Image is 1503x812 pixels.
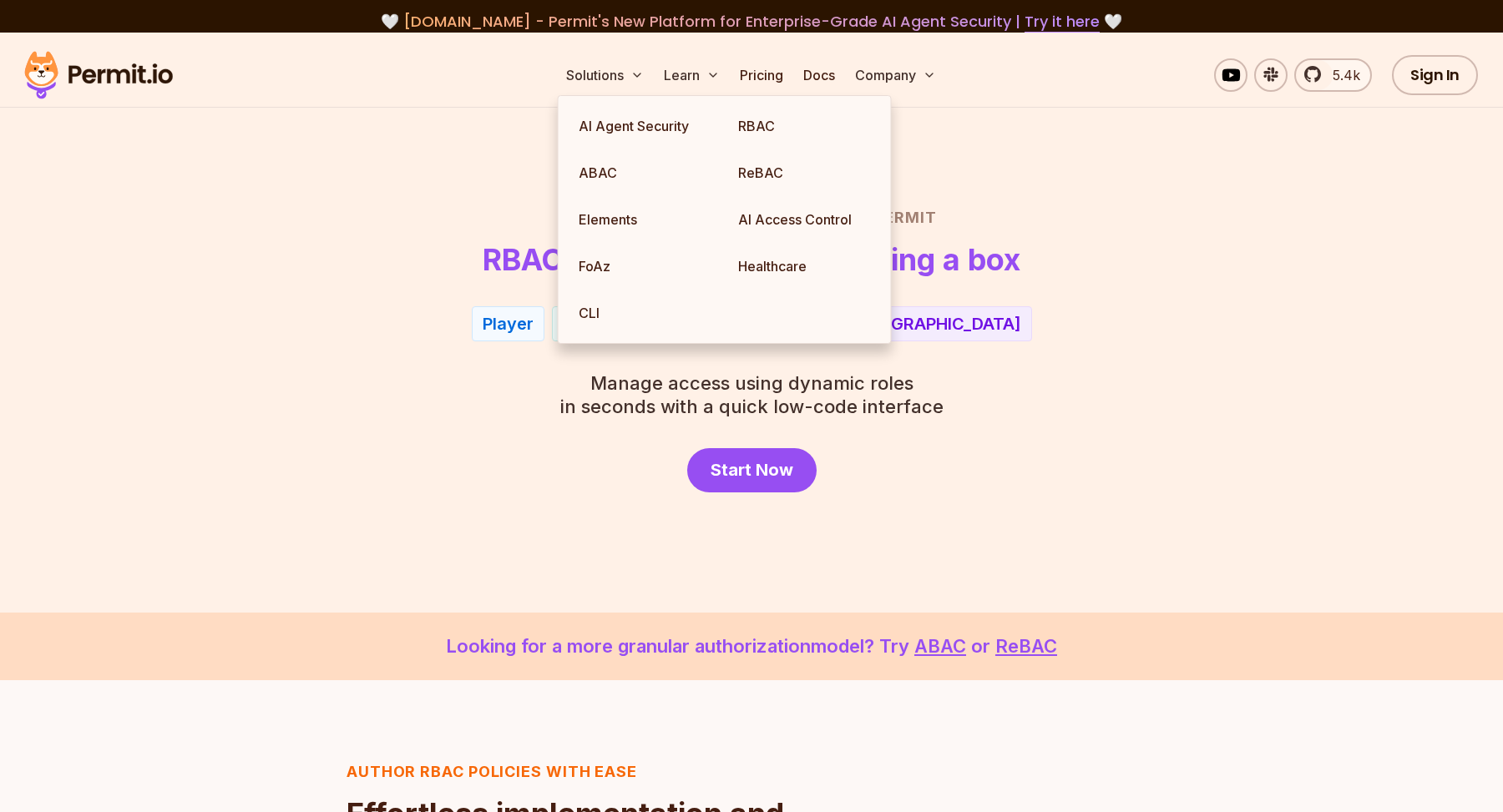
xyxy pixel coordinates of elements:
[725,149,884,196] a: ReBAC
[733,58,790,92] a: Pricing
[1323,65,1360,85] span: 5.4k
[657,58,726,92] button: Learn
[565,103,725,149] a: AI Agent Security
[803,312,1021,335] div: From [GEOGRAPHIC_DATA]
[560,371,944,418] p: in seconds with a quick low-code interface
[687,448,817,492] a: Start Now
[725,103,884,149] a: RBAC
[995,635,1057,657] a: ReBAC
[483,243,1020,276] h1: RBAC now as easy as checking a box
[725,243,884,290] a: Healthcare
[711,458,793,482] span: Start Now
[565,243,725,290] a: FoAz
[560,371,944,395] span: Manage access using dynamic roles
[559,58,650,92] button: Solutions
[797,58,842,92] a: Docs
[40,10,1463,33] div: 🤍 🤍
[914,635,966,657] a: ABAC
[347,760,802,784] h3: Author RBAC POLICIES with EASE
[725,196,884,243] a: AI Access Control
[40,633,1463,660] p: Looking for a more granular authorization model? Try or
[848,58,943,92] button: Company
[565,290,725,336] a: CLI
[1392,55,1478,95] a: Sign In
[403,11,1100,32] span: [DOMAIN_NAME] - Permit's New Platform for Enterprise-Grade AI Agent Security |
[167,206,1336,229] h2: Role Based Access Control
[1294,58,1372,92] a: 5.4k
[1025,11,1100,33] a: Try it here
[565,149,725,196] a: ABAC
[565,196,725,243] a: Elements
[17,47,180,103] img: Permit logo
[483,312,534,335] div: Player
